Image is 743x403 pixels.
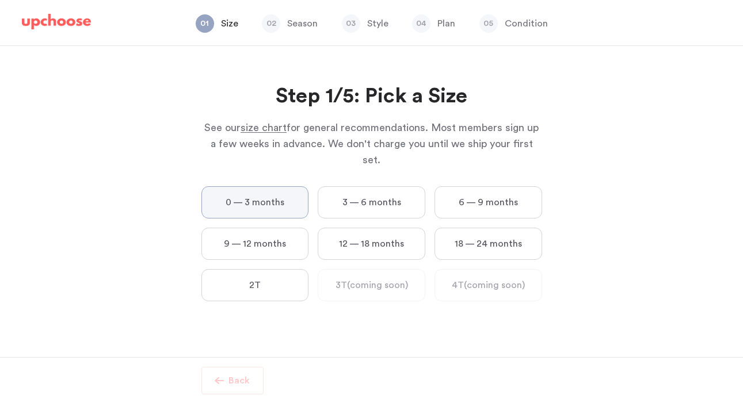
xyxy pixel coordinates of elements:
[262,14,280,33] span: 02
[367,17,388,30] p: Style
[318,269,425,301] label: 3T (coming soon)
[479,14,498,33] span: 05
[22,14,91,30] img: UpChoose
[228,374,250,387] p: Back
[201,83,542,110] h2: Step 1/5: Pick a Size
[318,186,425,218] label: 3 — 6 months
[241,122,287,133] span: size chart
[412,14,430,33] span: 04
[221,17,238,30] p: Size
[196,14,214,33] span: 01
[201,120,542,168] p: See our for general recommendations. Most members sign up a few weeks in advance. We don't charge...
[342,14,360,33] span: 03
[435,228,542,260] label: 18 — 24 months
[201,228,309,260] label: 9 — 12 months
[201,367,264,394] button: Back
[201,269,309,301] label: 2T
[435,186,542,218] label: 6 — 9 months
[287,17,318,30] p: Season
[22,14,91,35] a: UpChoose
[437,17,455,30] p: Plan
[505,17,548,30] p: Condition
[318,228,425,260] label: 12 — 18 months
[435,269,542,301] label: 4T (coming soon)
[201,186,309,218] label: 0 — 3 months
